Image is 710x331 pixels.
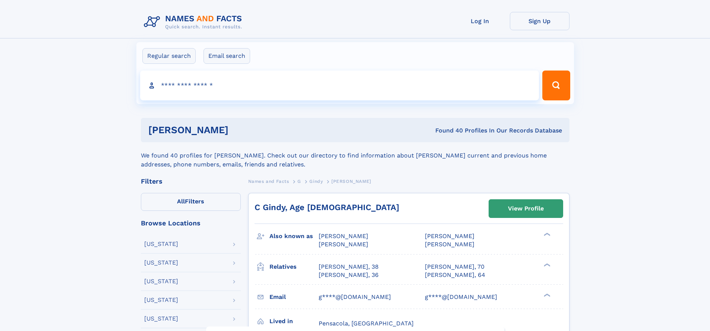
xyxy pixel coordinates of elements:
[144,260,178,266] div: [US_STATE]
[269,230,319,243] h3: Also known as
[542,293,551,297] div: ❯
[332,127,562,135] div: Found 40 Profiles In Our Records Database
[141,178,241,185] div: Filters
[319,263,379,271] a: [PERSON_NAME], 38
[309,179,323,184] span: Gindy
[144,297,178,303] div: [US_STATE]
[144,278,178,284] div: [US_STATE]
[141,142,569,169] div: We found 40 profiles for [PERSON_NAME]. Check out our directory to find information about [PERSON...
[144,241,178,247] div: [US_STATE]
[450,12,510,30] a: Log In
[269,315,319,328] h3: Lived in
[542,71,570,100] button: Search Button
[489,200,563,218] a: View Profile
[203,48,250,64] label: Email search
[510,12,569,30] a: Sign Up
[319,320,414,327] span: Pensacola, [GEOGRAPHIC_DATA]
[319,241,368,248] span: [PERSON_NAME]
[141,193,241,211] label: Filters
[508,200,544,217] div: View Profile
[141,220,241,227] div: Browse Locations
[542,232,551,237] div: ❯
[148,125,332,135] h1: [PERSON_NAME]
[255,203,399,212] a: C Gindy, Age [DEMOGRAPHIC_DATA]
[248,177,289,186] a: Names and Facts
[425,241,474,248] span: [PERSON_NAME]
[425,232,474,240] span: [PERSON_NAME]
[542,262,551,267] div: ❯
[425,271,485,279] a: [PERSON_NAME], 64
[309,177,323,186] a: Gindy
[297,179,301,184] span: G
[269,260,319,273] h3: Relatives
[144,316,178,322] div: [US_STATE]
[331,179,371,184] span: [PERSON_NAME]
[269,291,319,303] h3: Email
[319,271,379,279] a: [PERSON_NAME], 36
[142,48,196,64] label: Regular search
[140,71,539,100] input: search input
[319,232,368,240] span: [PERSON_NAME]
[297,177,301,186] a: G
[177,198,185,205] span: All
[425,263,485,271] a: [PERSON_NAME], 70
[141,12,248,32] img: Logo Names and Facts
